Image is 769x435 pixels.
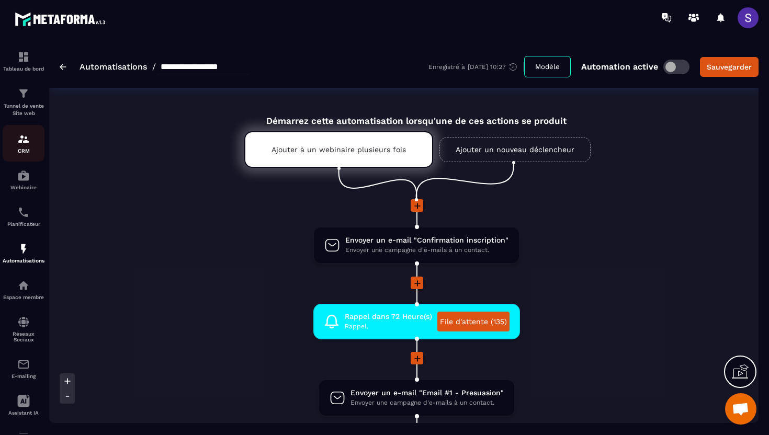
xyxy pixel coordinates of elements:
img: formation [17,87,30,100]
span: / [152,62,156,72]
a: automationsautomationsEspace membre [3,271,44,308]
span: Envoyer une campagne d'e-mails à un contact. [350,398,504,408]
img: formation [17,133,30,145]
a: automationsautomationsAutomatisations [3,235,44,271]
div: Enregistré à [428,62,524,72]
span: Envoyer une campagne d'e-mails à un contact. [345,245,508,255]
img: arrow [60,64,66,70]
span: Rappel. [345,322,432,331]
img: formation [17,51,30,63]
img: social-network [17,316,30,328]
p: Automation active [581,62,658,72]
a: Assistant IA [3,387,44,423]
a: formationformationTunnel de vente Site web [3,79,44,125]
button: Sauvegarder [700,57,759,77]
button: Modèle [524,56,571,77]
p: Automatisations [3,258,44,264]
p: Planificateur [3,221,44,227]
img: automations [17,243,30,255]
div: Démarrez cette automatisation lorsqu'une de ces actions se produit [218,104,615,126]
a: Ajouter un nouveau déclencheur [439,137,591,162]
a: emailemailE-mailing [3,350,44,387]
a: Automatisations [80,62,147,72]
span: Envoyer un e-mail "Confirmation inscription" [345,235,508,245]
a: formationformationTableau de bord [3,43,44,79]
p: Assistant IA [3,410,44,416]
div: Ouvrir le chat [725,393,756,425]
p: Ajouter à un webinaire plusieurs fois [272,145,406,154]
img: automations [17,169,30,182]
img: automations [17,279,30,292]
a: automationsautomationsWebinaire [3,162,44,198]
a: formationformationCRM [3,125,44,162]
p: Webinaire [3,185,44,190]
p: [DATE] 10:27 [468,63,506,71]
a: social-networksocial-networkRéseaux Sociaux [3,308,44,350]
p: Espace membre [3,294,44,300]
img: logo [15,9,109,29]
a: File d'attente (135) [437,312,510,331]
div: Sauvegarder [707,62,752,72]
p: CRM [3,148,44,154]
p: Tunnel de vente Site web [3,102,44,117]
span: Rappel dans 72 Heure(s) [345,312,432,322]
span: Envoyer un e-mail "Email #1 - Presuasion" [350,388,504,398]
p: Tableau de bord [3,66,44,72]
img: scheduler [17,206,30,219]
p: E-mailing [3,373,44,379]
a: schedulerschedulerPlanificateur [3,198,44,235]
p: Réseaux Sociaux [3,331,44,342]
img: email [17,358,30,371]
